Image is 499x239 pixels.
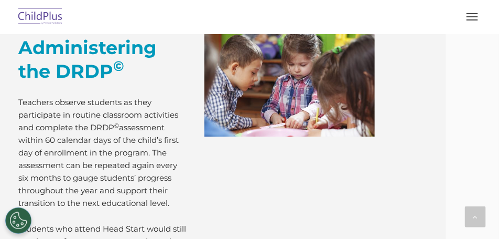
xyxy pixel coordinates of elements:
[18,36,157,82] span: Administering the DRDP
[16,5,65,29] img: ChildPlus by Procare Solutions
[114,122,119,129] sup: ©
[18,96,189,210] p: Teachers observe students as they participate in routine classroom activities and complete the DR...
[113,58,124,75] sup: ©
[447,189,499,239] iframe: Chat Widget
[204,23,375,137] img: image (7)
[5,207,31,234] button: Cookies Settings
